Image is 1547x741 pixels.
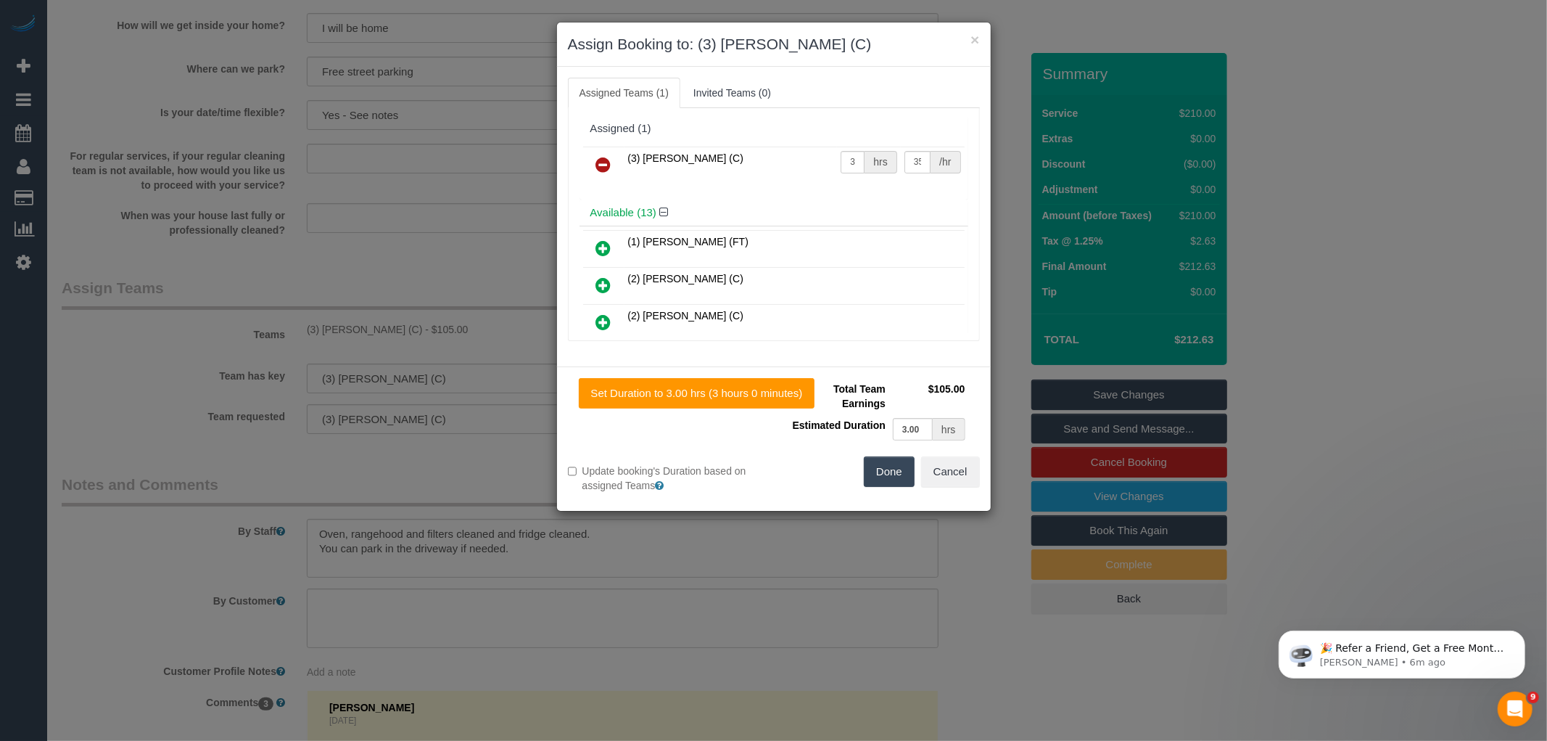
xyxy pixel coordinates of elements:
[1257,600,1547,702] iframe: Intercom notifications message
[568,467,577,476] input: Update booking's Duration based on assigned Teams
[785,378,889,414] td: Total Team Earnings
[921,457,980,487] button: Cancel
[933,418,965,441] div: hrs
[590,123,957,135] div: Assigned (1)
[864,457,915,487] button: Done
[793,419,886,431] span: Estimated Duration
[568,464,763,493] label: Update booking's Duration based on assigned Teams
[628,273,743,284] span: (2) [PERSON_NAME] (C)
[1527,692,1539,703] span: 9
[865,151,896,173] div: hrs
[568,78,680,108] a: Assigned Teams (1)
[931,151,960,173] div: /hr
[1498,692,1532,726] iframe: Intercom live chat
[590,207,957,219] h4: Available (13)
[628,152,743,164] span: (3) [PERSON_NAME] (C)
[970,32,979,47] button: ×
[568,33,980,55] h3: Assign Booking to: (3) [PERSON_NAME] (C)
[579,378,815,409] button: Set Duration to 3.00 hrs (3 hours 0 minutes)
[628,310,743,322] span: (2) [PERSON_NAME] (C)
[682,78,783,108] a: Invited Teams (0)
[628,236,748,247] span: (1) [PERSON_NAME] (FT)
[889,378,969,414] td: $105.00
